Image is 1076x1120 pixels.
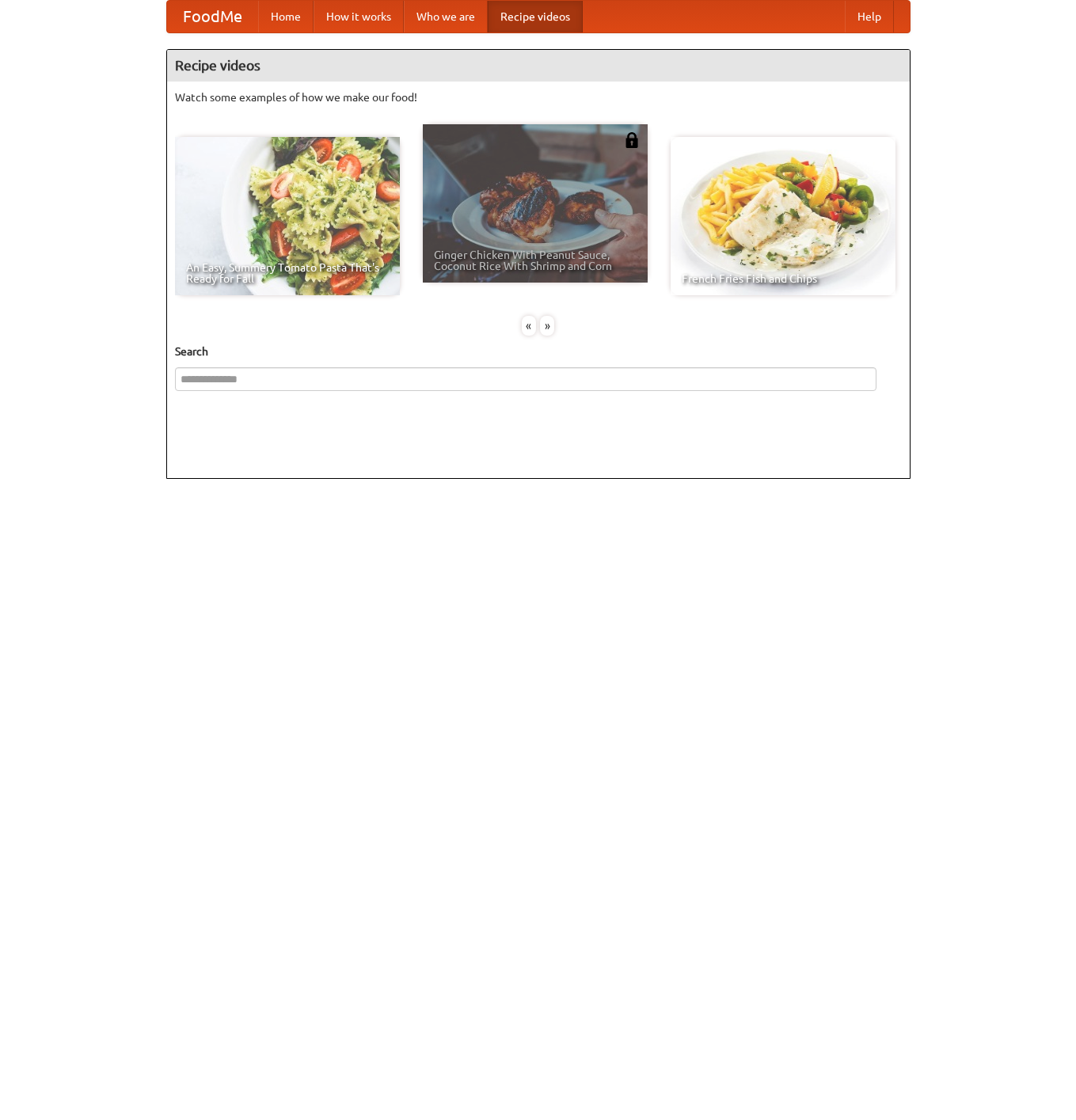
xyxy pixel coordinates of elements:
img: 483408.png [624,132,640,148]
span: An Easy, Summery Tomato Pasta That's Ready for Fall [186,262,389,284]
h5: Search [175,344,902,359]
a: Who we are [404,1,488,32]
div: » [540,316,554,336]
a: French Fries Fish and Chips [671,137,895,295]
p: Watch some examples of how we make our food! [175,89,902,105]
a: Home [258,1,314,32]
span: French Fries Fish and Chips [682,273,884,284]
a: FoodMe [167,1,258,32]
h4: Recipe videos [167,50,910,82]
a: How it works [314,1,404,32]
a: Help [845,1,894,32]
a: An Easy, Summery Tomato Pasta That's Ready for Fall [175,137,400,295]
div: « [522,316,536,336]
a: Recipe videos [488,1,583,32]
